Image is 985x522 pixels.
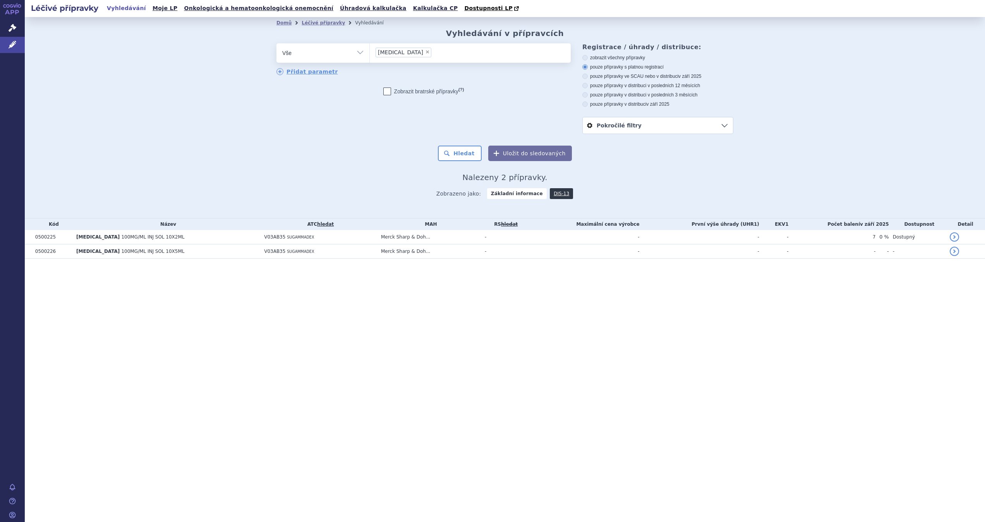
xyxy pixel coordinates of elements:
strong: Základní informace [487,188,547,199]
span: V03AB35 [264,234,285,240]
td: - [481,230,527,244]
th: Dostupnost [889,218,946,230]
del: hledat [501,222,518,227]
span: v září 2025 [678,74,701,79]
span: Dostupnosti LP [464,5,513,11]
td: - [640,230,759,244]
button: Hledat [438,146,482,161]
span: v září 2025 [860,222,889,227]
td: Merck Sharp & Doh... [377,244,481,259]
span: SUGAMMADEX [287,249,314,254]
td: 7 [788,230,875,244]
abbr: (?) [458,87,464,92]
a: DIS-13 [550,188,573,199]
a: Domů [276,20,292,26]
td: 0500225 [31,230,72,244]
a: Onkologická a hematoonkologická onemocnění [182,3,336,14]
td: - [889,244,946,259]
a: detail [950,247,959,256]
td: 0500226 [31,244,72,259]
td: - [759,230,789,244]
span: v září 2025 [646,101,669,107]
a: hledat [317,222,334,227]
a: Dostupnosti LP [462,3,523,14]
label: pouze přípravky s platnou registrací [582,64,733,70]
h2: Vyhledávání v přípravcích [446,29,564,38]
a: Pokročilé filtry [583,117,733,134]
span: 100MG/ML INJ SOL 10X2ML [121,234,184,240]
a: Moje LP [150,3,180,14]
th: Název [72,218,260,230]
td: - [527,230,639,244]
span: [MEDICAL_DATA] [76,249,120,254]
span: Nalezeny 2 přípravky. [462,173,547,182]
span: 0 % [879,234,889,240]
span: × [425,50,430,54]
span: V03AB35 [264,249,285,254]
th: Detail [946,218,985,230]
label: pouze přípravky ve SCAU nebo v distribuci [582,73,733,79]
td: - [788,244,875,259]
th: MAH [377,218,481,230]
th: Maximální cena výrobce [527,218,639,230]
td: - [527,244,639,259]
span: SUGAMMADEX [287,235,314,239]
label: pouze přípravky v distribuci v posledních 3 měsících [582,92,733,98]
span: Zobrazeno jako: [436,188,481,199]
input: [MEDICAL_DATA] [434,47,438,57]
th: Počet balení [788,218,889,230]
a: Vyhledávání [105,3,148,14]
h3: Registrace / úhrady / distribuce: [582,43,733,51]
span: 100MG/ML INJ SOL 10X5ML [121,249,184,254]
td: - [875,244,889,259]
button: Uložit do sledovaných [488,146,572,161]
li: Vyhledávání [355,17,394,29]
label: pouze přípravky v distribuci [582,101,733,107]
span: [MEDICAL_DATA] [378,50,423,55]
a: Úhradová kalkulačka [338,3,409,14]
td: - [640,244,759,259]
td: - [481,244,527,259]
th: První výše úhrady (UHR1) [640,218,759,230]
a: vyhledávání neobsahuje žádnou platnou referenční skupinu [501,222,518,227]
a: Léčivé přípravky [302,20,345,26]
td: Merck Sharp & Doh... [377,230,481,244]
h2: Léčivé přípravky [25,3,105,14]
th: ATC [260,218,377,230]
label: pouze přípravky v distribuci v posledních 12 měsících [582,82,733,89]
a: Kalkulačka CP [411,3,460,14]
span: [MEDICAL_DATA] [76,234,120,240]
td: - [759,244,789,259]
th: EKV1 [759,218,789,230]
th: Kód [31,218,72,230]
label: zobrazit všechny přípravky [582,55,733,61]
label: Zobrazit bratrské přípravky [383,88,464,95]
th: RS [481,218,527,230]
a: Přidat parametr [276,68,338,75]
a: detail [950,232,959,242]
td: Dostupný [889,230,946,244]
